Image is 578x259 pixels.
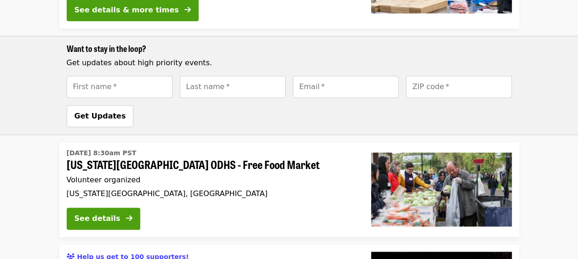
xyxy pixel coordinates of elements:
span: [US_STATE][GEOGRAPHIC_DATA] ODHS - Free Food Market [67,158,356,171]
span: Get updates about high priority events. [67,58,212,67]
input: [object Object] [180,76,286,98]
img: Oregon City ODHS - Free Food Market organized by Oregon Food Bank [371,152,512,226]
a: See details for "Oregon City ODHS - Free Food Market" [59,142,519,237]
span: Want to stay in the loop? [67,42,146,54]
button: See details [67,208,140,230]
i: arrow-right icon [184,6,191,14]
span: Get Updates [74,112,126,120]
div: [US_STATE][GEOGRAPHIC_DATA], [GEOGRAPHIC_DATA] [67,189,356,198]
time: [DATE] 8:30am PST [67,148,137,158]
input: [object Object] [293,76,399,98]
button: Get Updates [67,105,134,127]
span: Volunteer organized [67,175,141,184]
div: See details [74,213,120,224]
input: [object Object] [406,76,512,98]
i: arrow-right icon [126,214,132,223]
div: See details & more times [74,5,179,16]
input: [object Object] [67,76,172,98]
